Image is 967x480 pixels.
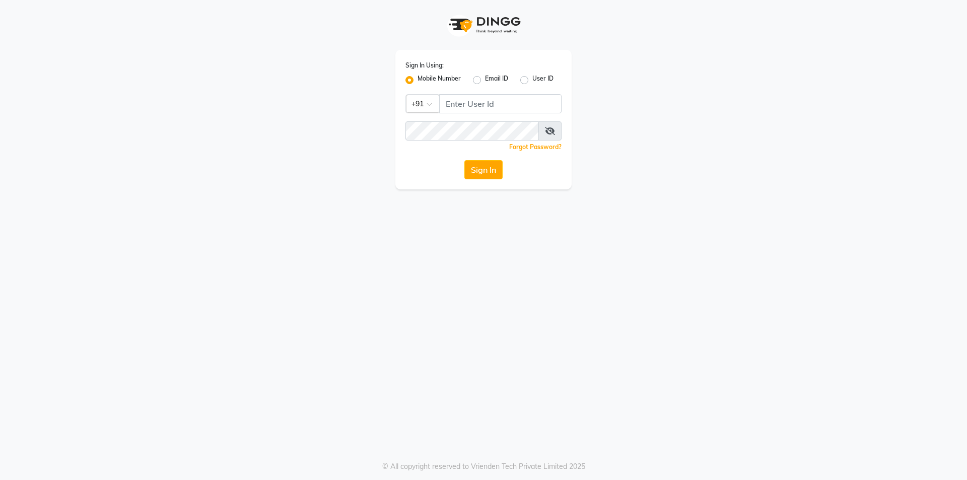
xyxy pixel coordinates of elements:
input: Username [405,121,539,141]
label: Mobile Number [418,74,461,86]
a: Forgot Password? [509,143,562,151]
img: logo1.svg [443,10,524,40]
label: Email ID [485,74,508,86]
input: Username [439,94,562,113]
label: User ID [532,74,554,86]
button: Sign In [464,160,503,179]
label: Sign In Using: [405,61,444,70]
